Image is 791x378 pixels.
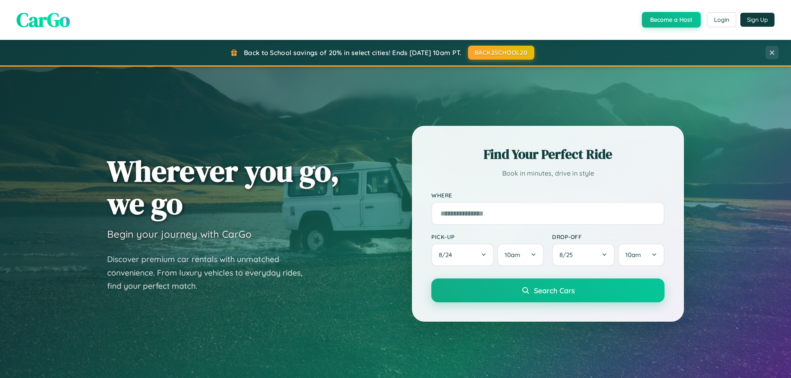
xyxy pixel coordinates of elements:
p: Discover premium car rentals with unmatched convenience. From luxury vehicles to everyday rides, ... [107,253,313,293]
h2: Find Your Perfect Ride [431,145,665,163]
button: 10am [618,243,665,266]
label: Where [431,192,665,199]
span: 8 / 24 [439,251,456,259]
span: Back to School savings of 20% in select cities! Ends [DATE] 10am PT. [244,49,461,57]
h1: Wherever you go, we go [107,155,339,220]
button: Become a Host [642,12,701,28]
span: Search Cars [534,286,575,295]
span: 10am [505,251,520,259]
p: Book in minutes, drive in style [431,167,665,179]
label: Drop-off [552,233,665,240]
button: 8/24 [431,243,494,266]
span: 10am [625,251,641,259]
button: 8/25 [552,243,615,266]
button: Sign Up [740,13,775,27]
label: Pick-up [431,233,544,240]
button: 10am [497,243,544,266]
span: 8 / 25 [559,251,577,259]
button: Search Cars [431,278,665,302]
h3: Begin your journey with CarGo [107,228,252,240]
span: CarGo [16,6,70,33]
button: Login [707,12,736,27]
button: BACK2SCHOOL20 [468,46,534,60]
